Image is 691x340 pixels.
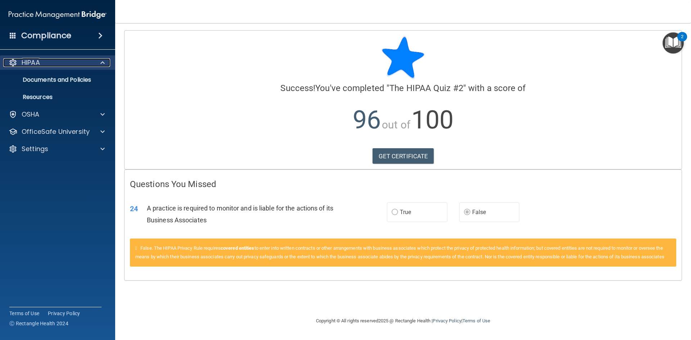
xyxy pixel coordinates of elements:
a: OSHA [9,110,105,119]
img: PMB logo [9,8,107,22]
span: A practice is required to monitor and is liable for the actions of its Business Associates [147,204,333,224]
button: Open Resource Center, 2 new notifications [663,32,684,54]
img: blue-star-rounded.9d042014.png [381,36,425,79]
span: False. The HIPAA Privacy Rule requires to enter into written contracts or other arrangements with... [135,245,664,259]
a: HIPAA [9,58,105,67]
p: Documents and Policies [5,76,103,83]
span: Success! [280,83,315,93]
span: 100 [411,105,453,135]
h4: Questions You Missed [130,180,676,189]
div: 2 [681,37,683,46]
div: Copyright © All rights reserved 2025 @ Rectangle Health | | [272,309,534,332]
a: Terms of Use [9,310,39,317]
span: False [472,209,486,216]
span: out of [382,118,410,131]
p: OfficeSafe University [22,127,90,136]
p: Resources [5,94,103,101]
h4: You've completed " " with a score of [130,83,676,93]
a: OfficeSafe University [9,127,105,136]
a: Privacy Policy [433,318,461,323]
span: 24 [130,204,138,213]
span: The HIPAA Quiz #2 [389,83,463,93]
a: covered entities [221,245,254,251]
p: Settings [22,145,48,153]
a: Settings [9,145,105,153]
a: GET CERTIFICATE [372,148,434,164]
a: Privacy Policy [48,310,80,317]
span: 96 [353,105,381,135]
h4: Compliance [21,31,71,41]
p: OSHA [22,110,40,119]
a: Terms of Use [462,318,490,323]
p: HIPAA [22,58,40,67]
span: Ⓒ Rectangle Health 2024 [9,320,68,327]
input: True [392,210,398,215]
input: False [464,210,470,215]
span: True [400,209,411,216]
